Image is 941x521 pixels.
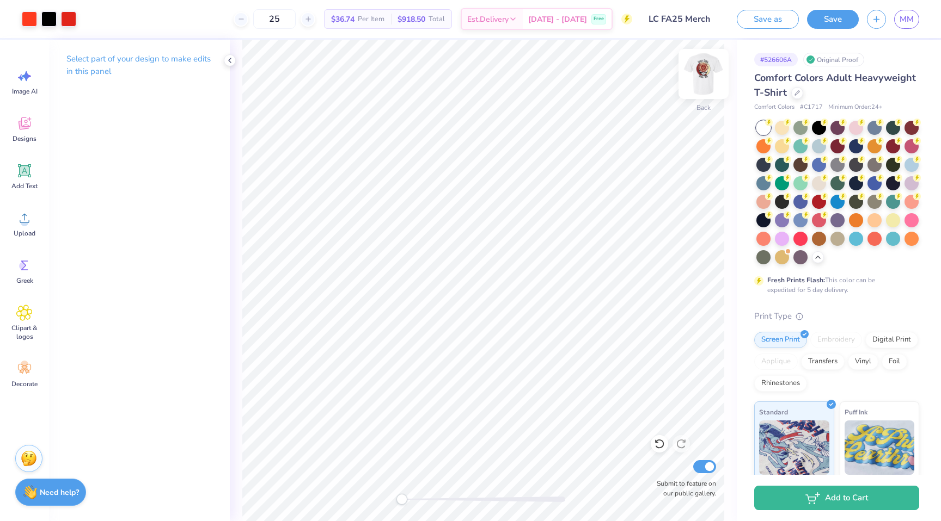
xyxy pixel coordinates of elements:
img: Puff Ink [845,420,915,475]
div: Back [696,103,711,113]
strong: Fresh Prints Flash: [767,276,825,284]
span: Upload [14,229,35,238]
span: Greek [16,276,33,285]
div: Embroidery [810,332,862,348]
div: Transfers [801,353,845,370]
span: Est. Delivery [467,14,509,25]
span: Puff Ink [845,406,867,418]
div: Vinyl [848,353,878,370]
div: This color can be expedited for 5 day delivery. [767,275,901,295]
label: Submit to feature on our public gallery. [651,479,716,498]
span: $36.74 [331,14,355,25]
strong: Need help? [40,487,79,498]
span: Add Text [11,182,38,190]
input: – – [253,9,296,29]
span: Free [594,15,604,23]
div: Original Proof [803,53,864,66]
img: Standard [759,420,829,475]
div: Applique [754,353,798,370]
button: Add to Cart [754,486,919,510]
span: Clipart & logos [7,324,42,341]
div: Foil [882,353,907,370]
a: MM [894,10,919,29]
span: Minimum Order: 24 + [828,103,883,112]
span: Decorate [11,380,38,388]
div: Print Type [754,310,919,322]
p: Select part of your design to make edits in this panel [66,53,212,78]
span: Standard [759,406,788,418]
span: MM [900,13,914,26]
span: # C1717 [800,103,823,112]
span: Total [429,14,445,25]
span: $918.50 [398,14,425,25]
img: Back [682,52,725,96]
span: Comfort Colors [754,103,795,112]
input: Untitled Design [640,8,720,30]
div: Rhinestones [754,375,807,392]
div: # 526606A [754,53,798,66]
div: Accessibility label [396,494,407,505]
span: Per Item [358,14,384,25]
span: Image AI [12,87,38,96]
button: Save [807,10,859,29]
div: Digital Print [865,332,918,348]
div: Screen Print [754,332,807,348]
button: Save as [737,10,799,29]
span: Comfort Colors Adult Heavyweight T-Shirt [754,71,916,99]
span: [DATE] - [DATE] [528,14,587,25]
span: Designs [13,134,36,143]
